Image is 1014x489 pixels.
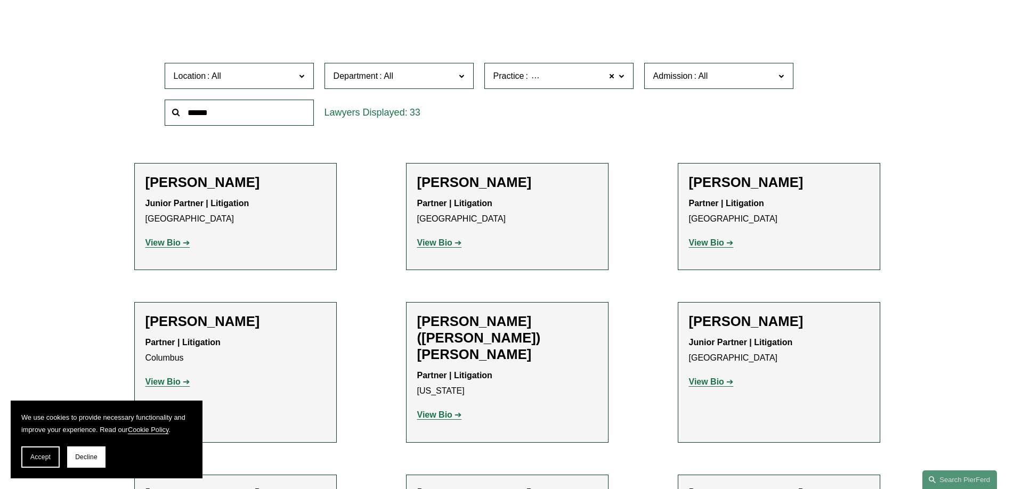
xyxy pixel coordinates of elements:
strong: View Bio [417,410,452,419]
span: Decline [75,453,98,461]
a: Cookie Policy [128,426,169,434]
h2: [PERSON_NAME] [145,313,326,330]
span: 33 [410,107,420,118]
strong: Junior Partner | Litigation [145,199,249,208]
p: Columbus [145,335,326,366]
p: [US_STATE] [417,368,597,399]
span: Location [174,71,206,80]
h2: [PERSON_NAME] ([PERSON_NAME]) [PERSON_NAME] [417,313,597,363]
a: View Bio [145,238,190,247]
strong: View Bio [689,238,724,247]
strong: View Bio [417,238,452,247]
span: Department [334,71,378,80]
a: Search this site [922,470,997,489]
a: View Bio [417,410,462,419]
span: Practice [493,71,524,80]
p: We use cookies to provide necessary functionality and improve your experience. Read our . [21,411,192,436]
a: View Bio [145,377,190,386]
h2: [PERSON_NAME] [145,174,326,191]
a: View Bio [689,238,734,247]
strong: Partner | Litigation [145,338,221,347]
strong: View Bio [145,377,181,386]
strong: Partner | Litigation [417,371,492,380]
strong: Junior Partner | Litigation [689,338,793,347]
strong: View Bio [689,377,724,386]
a: View Bio [417,238,462,247]
p: [GEOGRAPHIC_DATA] [145,196,326,227]
button: Decline [67,446,106,468]
h2: [PERSON_NAME] [689,313,869,330]
strong: View Bio [145,238,181,247]
span: Accept [30,453,51,461]
span: Cyber, Privacy & Technology [530,69,638,83]
section: Cookie banner [11,401,202,478]
p: [GEOGRAPHIC_DATA] [689,196,869,227]
h2: [PERSON_NAME] [417,174,597,191]
p: [GEOGRAPHIC_DATA] [417,196,597,227]
strong: Partner | Litigation [417,199,492,208]
span: Admission [653,71,693,80]
p: [GEOGRAPHIC_DATA] [689,335,869,366]
h2: [PERSON_NAME] [689,174,869,191]
strong: Partner | Litigation [689,199,764,208]
button: Accept [21,446,60,468]
a: View Bio [689,377,734,386]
